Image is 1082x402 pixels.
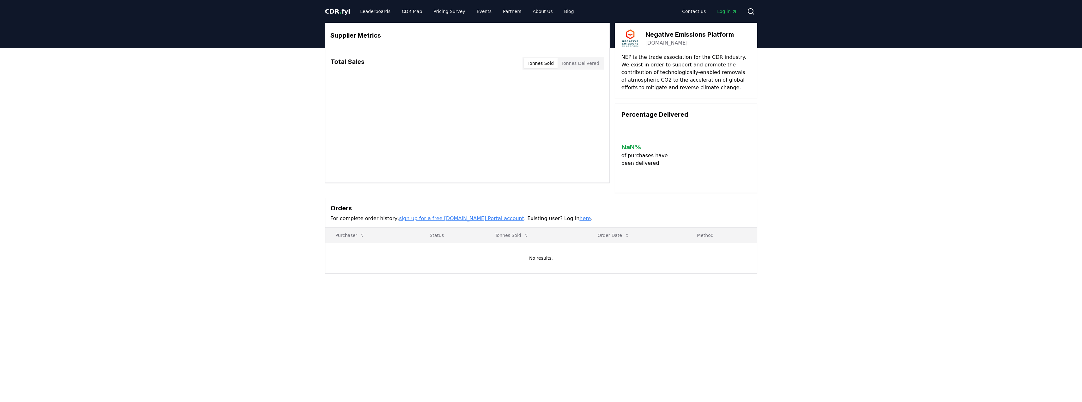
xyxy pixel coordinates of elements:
p: of purchases have been delivered [621,152,673,167]
h3: Negative Emissions Platform [645,30,734,39]
h3: Orders [330,203,752,213]
a: Blog [559,6,579,17]
button: Tonnes Delivered [558,58,603,68]
span: . [339,8,342,15]
a: CDR.fyi [325,7,350,16]
h3: NaN % [621,142,673,152]
p: NEP is the trade association for the CDR industry. We exist in order to support and promote the c... [621,53,751,91]
button: Purchaser [330,229,370,242]
button: Order Date [592,229,635,242]
a: sign up for a free [DOMAIN_NAME] Portal account [399,215,524,221]
a: Log in [712,6,742,17]
nav: Main [677,6,742,17]
a: [DOMAIN_NAME] [645,39,688,47]
a: Pricing Survey [428,6,470,17]
a: Events [472,6,497,17]
button: Tonnes Sold [490,229,534,242]
span: Log in [717,8,737,15]
a: Partners [498,6,526,17]
p: Method [692,232,752,238]
img: Negative Emissions Platform-logo [621,29,639,47]
a: here [579,215,591,221]
p: For complete order history, . Existing user? Log in . [330,215,752,222]
a: About Us [528,6,558,17]
a: CDR Map [397,6,427,17]
span: CDR fyi [325,8,350,15]
a: Leaderboards [355,6,396,17]
h3: Percentage Delivered [621,110,751,119]
h3: Supplier Metrics [330,31,604,40]
td: No results. [325,243,757,273]
h3: Total Sales [330,57,365,70]
p: Status [425,232,480,238]
nav: Main [355,6,579,17]
button: Tonnes Sold [524,58,558,68]
a: Contact us [677,6,711,17]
